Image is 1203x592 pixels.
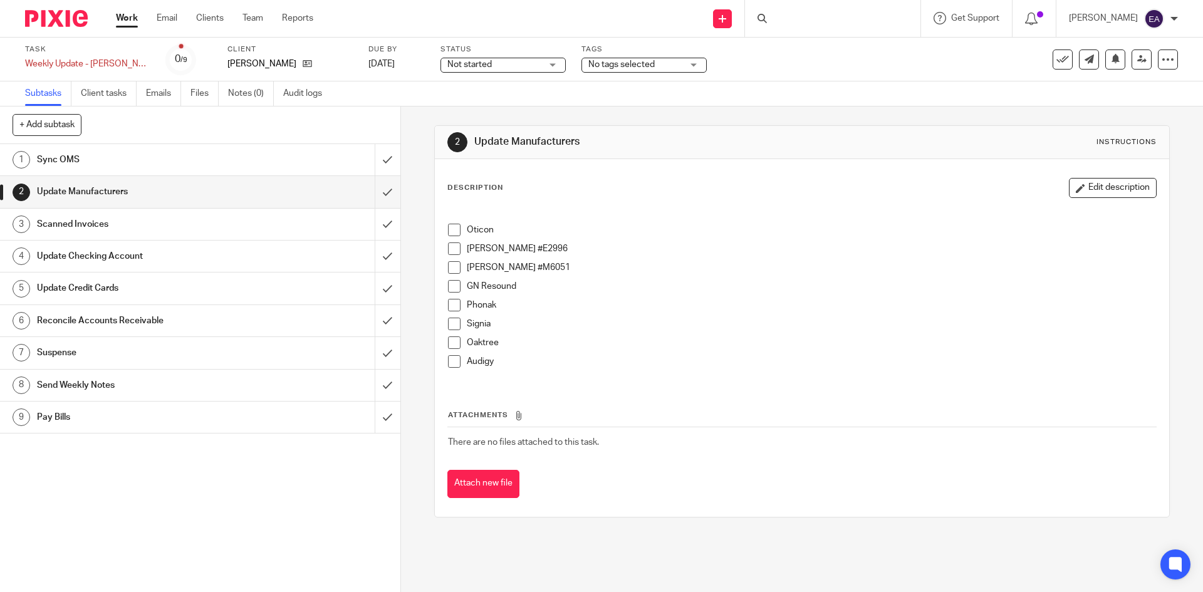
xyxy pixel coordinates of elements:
[467,336,1155,349] p: Oaktree
[228,81,274,106] a: Notes (0)
[13,280,30,298] div: 5
[13,247,30,265] div: 4
[37,182,254,201] h1: Update Manufacturers
[190,81,219,106] a: Files
[448,438,599,447] span: There are no files attached to this task.
[951,14,999,23] span: Get Support
[1069,12,1138,24] p: [PERSON_NAME]
[37,376,254,395] h1: Send Weekly Notes
[13,312,30,330] div: 6
[447,470,519,498] button: Attach new file
[37,150,254,169] h1: Sync OMS
[467,355,1155,368] p: Audigy
[467,299,1155,311] p: Phonak
[37,311,254,330] h1: Reconcile Accounts Receivable
[368,44,425,55] label: Due by
[37,343,254,362] h1: Suspense
[25,44,150,55] label: Task
[227,44,353,55] label: Client
[13,151,30,169] div: 1
[447,183,503,193] p: Description
[25,81,71,106] a: Subtasks
[25,58,150,70] div: Weekly Update - [PERSON_NAME]
[13,216,30,233] div: 3
[13,184,30,201] div: 2
[242,12,263,24] a: Team
[116,12,138,24] a: Work
[448,412,508,418] span: Attachments
[37,215,254,234] h1: Scanned Invoices
[368,60,395,68] span: [DATE]
[1069,178,1157,198] button: Edit description
[447,60,492,69] span: Not started
[196,12,224,24] a: Clients
[37,408,254,427] h1: Pay Bills
[588,60,655,69] span: No tags selected
[180,56,187,63] small: /9
[81,81,137,106] a: Client tasks
[13,114,81,135] button: + Add subtask
[25,10,88,27] img: Pixie
[474,135,829,148] h1: Update Manufacturers
[37,279,254,298] h1: Update Credit Cards
[1144,9,1164,29] img: svg%3E
[13,376,30,394] div: 8
[581,44,707,55] label: Tags
[283,81,331,106] a: Audit logs
[1096,137,1157,147] div: Instructions
[467,224,1155,236] p: Oticon
[146,81,181,106] a: Emails
[37,247,254,266] h1: Update Checking Account
[447,132,467,152] div: 2
[467,280,1155,293] p: GN Resound
[467,318,1155,330] p: Signia
[467,242,1155,255] p: [PERSON_NAME] #E2996
[440,44,566,55] label: Status
[282,12,313,24] a: Reports
[175,52,187,66] div: 0
[13,344,30,361] div: 7
[157,12,177,24] a: Email
[227,58,296,70] p: [PERSON_NAME]
[13,408,30,426] div: 9
[25,58,150,70] div: Weekly Update - Johnston
[467,261,1155,274] p: [PERSON_NAME] #M6051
